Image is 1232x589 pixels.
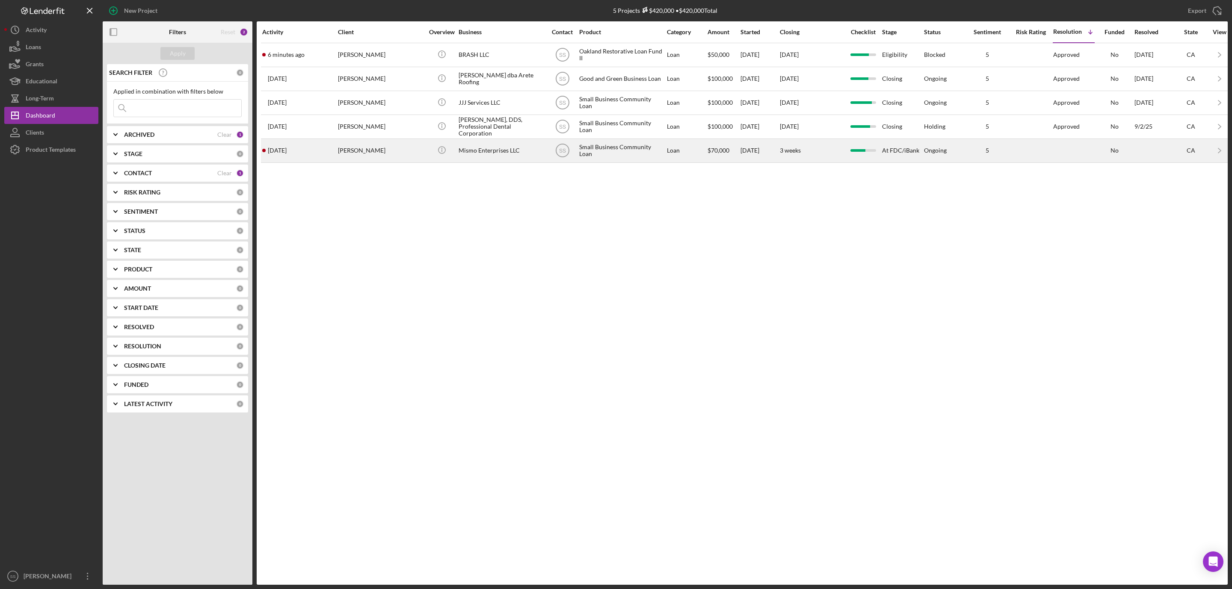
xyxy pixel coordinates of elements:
div: Approved [1053,51,1080,58]
div: Ongoing [924,75,947,82]
div: Loan [667,91,707,114]
div: Loan [667,68,707,90]
div: Reset [221,29,235,35]
div: Loan [667,115,707,138]
div: Status [924,29,965,35]
text: SS [559,100,566,106]
b: ARCHIVED [124,131,154,138]
div: Grants [26,56,44,75]
button: Product Templates [4,141,98,158]
div: CA [1174,75,1208,82]
button: Educational [4,73,98,90]
div: 0 [236,400,244,408]
time: [DATE] [780,99,799,106]
button: Grants [4,56,98,73]
b: PRODUCT [124,266,152,273]
div: Amount [708,29,740,35]
div: 0 [236,285,244,292]
div: [PERSON_NAME] [338,115,423,138]
b: AMOUNT [124,285,151,292]
div: Closing [780,29,844,35]
div: CA [1174,123,1208,130]
div: Checklist [845,29,881,35]
a: Clients [4,124,98,141]
span: $70,000 [708,147,729,154]
b: CLOSING DATE [124,362,166,369]
div: 0 [236,208,244,215]
text: SS [559,148,566,154]
div: Resolution [1053,28,1082,35]
div: Long-Term [26,90,54,109]
div: Export [1188,2,1206,19]
div: 5 [966,123,1009,130]
b: SENTIMENT [124,208,158,215]
div: Client [338,29,423,35]
div: 5 [966,147,1009,154]
div: [PERSON_NAME] dba Arete Roofing [459,68,544,90]
b: RISK RATING [124,189,160,196]
div: Approved [1053,123,1080,130]
div: [PERSON_NAME] [21,568,77,587]
div: Business [459,29,544,35]
div: Blocked [924,51,945,58]
div: 0 [236,362,244,369]
div: Applied in combination with filters below [113,88,242,95]
div: 0 [236,342,244,350]
div: BRASH LLC [459,44,544,66]
div: Clear [217,131,232,138]
button: Dashboard [4,107,98,124]
time: 2025-08-12 22:26 [268,75,287,82]
b: RESOLVED [124,324,154,330]
div: [PERSON_NAME] [338,91,423,114]
div: Loan [667,139,707,162]
b: RESOLUTION [124,343,161,350]
div: 5 Projects • $420,000 Total [613,7,717,14]
div: No [1095,147,1134,154]
b: Filters [169,29,186,35]
time: 2025-09-15 18:32 [268,147,287,154]
div: At FDC/iBank [882,139,923,162]
div: Started [740,29,779,35]
div: Closing [882,91,923,114]
div: [DATE] [740,91,779,114]
div: Clear [217,170,232,177]
div: $100,000 [708,68,740,90]
div: Loan [667,44,707,66]
text: SS [559,76,566,82]
div: Contact [546,29,578,35]
div: Ongoing [924,147,947,154]
div: CA [1174,99,1208,106]
div: Eligibility [882,44,923,66]
div: [DATE] [740,68,779,90]
a: Long-Term [4,90,98,107]
div: Product Templates [26,141,76,160]
div: 0 [236,246,244,254]
b: SEARCH FILTER [109,69,152,76]
div: [DATE] [1134,68,1173,90]
a: Activity [4,21,98,38]
div: 0 [236,69,244,77]
button: Apply [160,47,195,60]
div: Small Business Community Loan [579,115,665,138]
div: 9/2/25 [1134,115,1173,138]
time: 3 weeks [780,147,801,154]
div: [DATE] [1134,44,1173,66]
button: Loans [4,38,98,56]
time: 2025-09-11 15:19 [268,123,287,130]
div: Clients [26,124,44,143]
button: SS[PERSON_NAME] [4,568,98,585]
b: CONTACT [124,170,152,177]
div: Overview [426,29,458,35]
div: 0 [236,304,244,312]
div: No [1095,123,1134,130]
div: No [1095,99,1134,106]
div: [PERSON_NAME], DDS, Professional Dental Corporation [459,115,544,138]
time: [DATE] [780,75,799,82]
div: 2 [240,28,248,36]
text: SS [559,52,566,58]
div: Stage [882,29,923,35]
time: [DATE] [780,51,799,58]
div: Resolved [1134,29,1173,35]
